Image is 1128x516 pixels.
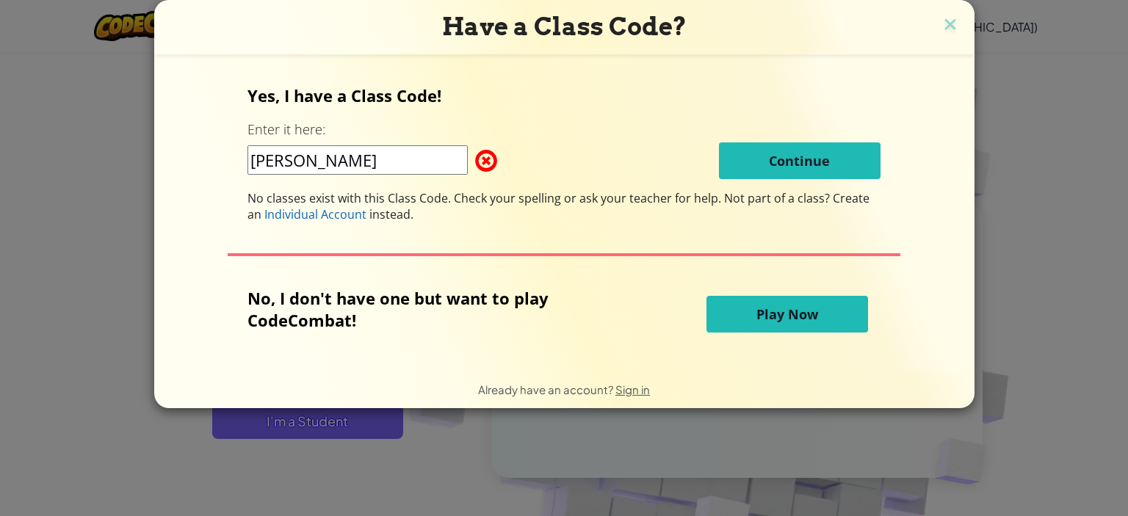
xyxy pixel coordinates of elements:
span: instead. [366,206,413,222]
p: No, I don't have one but want to play CodeCombat! [247,287,621,331]
span: Have a Class Code? [442,12,687,41]
span: No classes exist with this Class Code. Check your spelling or ask your teacher for help. [247,190,724,206]
p: Yes, I have a Class Code! [247,84,881,106]
span: Already have an account? [478,382,615,396]
button: Play Now [706,296,868,333]
span: Continue [769,152,830,170]
button: Continue [719,142,881,179]
label: Enter it here: [247,120,325,139]
a: Sign in [615,382,650,396]
span: Play Now [756,305,818,323]
span: Individual Account [264,206,366,222]
span: Not part of a class? Create an [247,190,869,222]
img: close icon [941,15,960,37]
